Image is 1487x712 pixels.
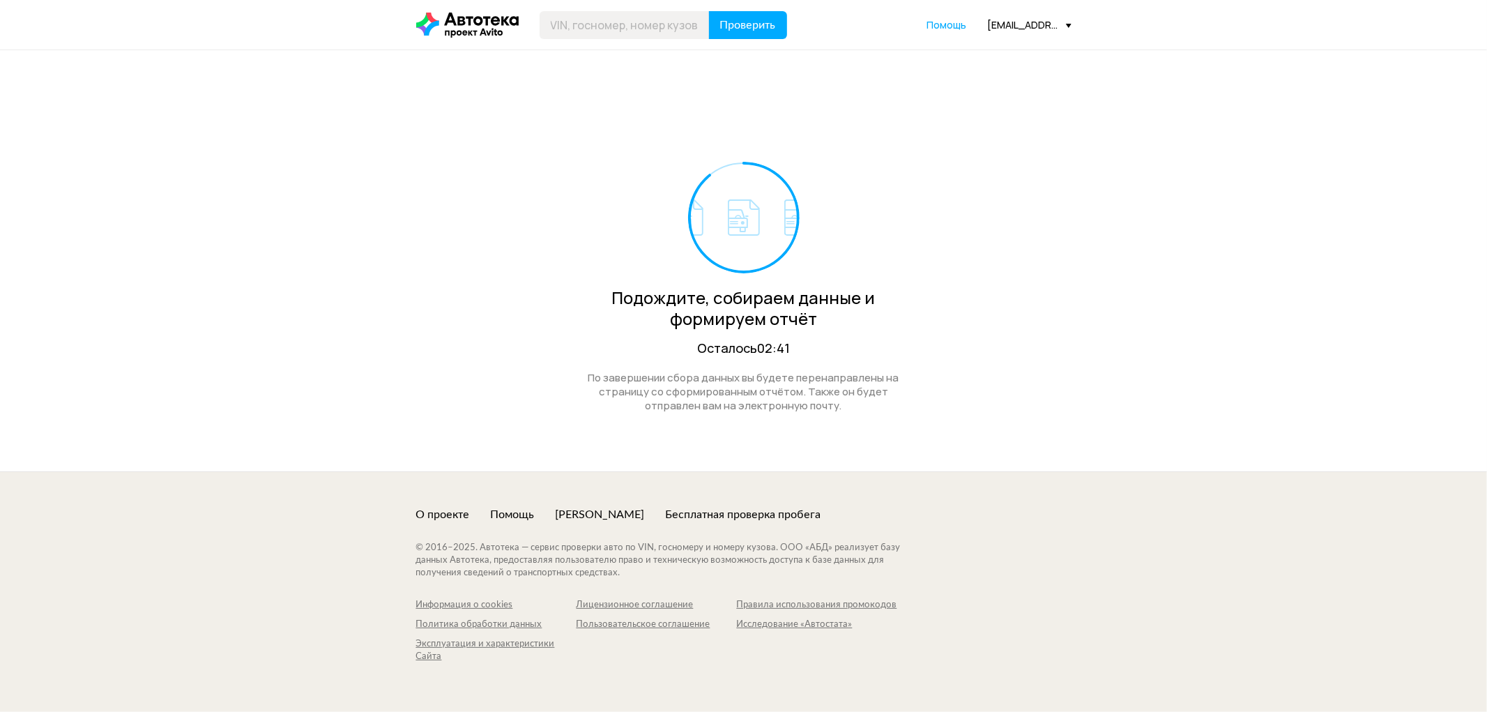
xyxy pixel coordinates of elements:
[416,638,577,663] a: Эксплуатация и характеристики Сайта
[666,507,821,522] a: Бесплатная проверка пробега
[491,507,535,522] a: Помощь
[416,599,577,612] a: Информация о cookies
[573,340,915,357] div: Осталось 02:41
[573,371,915,413] div: По завершении сбора данных вы будете перенаправлены на страницу со сформированным отчётом. Также ...
[927,18,967,32] a: Помощь
[737,619,897,631] a: Исследование «Автостата»
[720,20,776,31] span: Проверить
[737,599,897,612] a: Правила использования промокодов
[709,11,787,39] button: Проверить
[927,18,967,31] span: Помощь
[573,287,915,329] div: Подождите, собираем данные и формируем отчёт
[556,507,645,522] a: [PERSON_NAME]
[416,542,929,580] div: © 2016– 2025 . Автотека — сервис проверки авто по VIN, госномеру и номеру кузова. ООО «АБД» реали...
[577,619,737,631] a: Пользовательское соглашение
[540,11,710,39] input: VIN, госномер, номер кузова
[577,599,737,612] a: Лицензионное соглашение
[988,18,1072,31] div: [EMAIL_ADDRESS][DOMAIN_NAME]
[416,619,577,631] a: Политика обработки данных
[416,507,470,522] a: О проекте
